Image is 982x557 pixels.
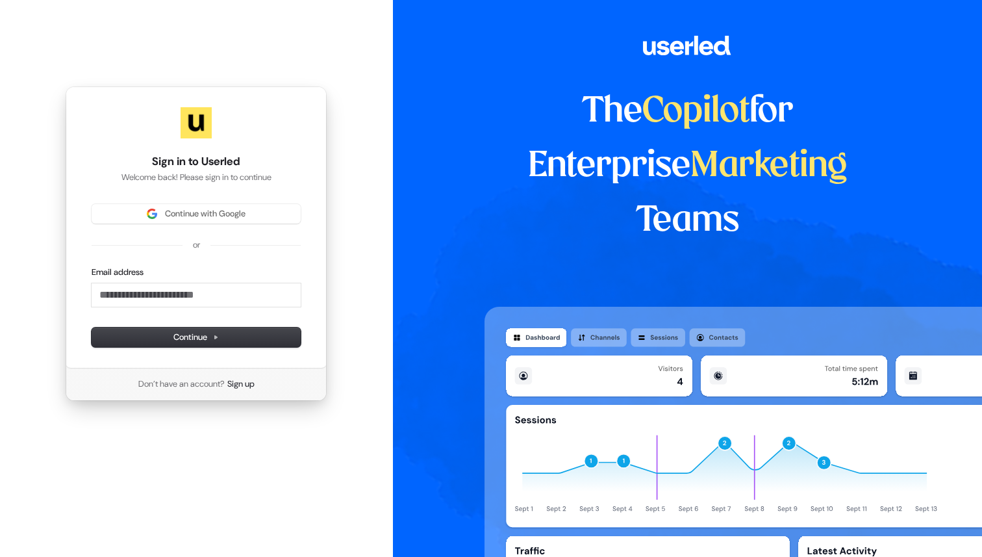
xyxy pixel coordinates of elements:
p: or [193,239,200,251]
button: Sign in with GoogleContinue with Google [92,204,301,224]
img: Sign in with Google [147,209,157,219]
span: Continue [173,331,219,343]
label: Email address [92,266,144,278]
span: Continue with Google [165,208,245,220]
img: Userled [181,107,212,138]
span: Marketing [690,149,848,183]
span: Copilot [642,95,749,129]
h1: The for Enterprise Teams [485,84,890,248]
button: Continue [92,328,301,347]
a: Sign up [227,378,255,390]
h1: Sign in to Userled [92,154,301,170]
span: Don’t have an account? [138,378,225,390]
p: Welcome back! Please sign in to continue [92,172,301,183]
